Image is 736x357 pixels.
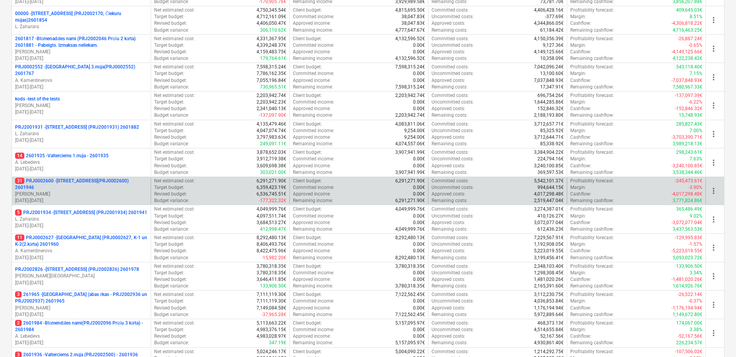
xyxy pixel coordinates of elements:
p: 7,037,848.93€ [534,77,564,84]
p: Revised budget : [154,134,187,141]
p: 3,989,218.13€ [673,141,702,147]
p: 7,598,315.24€ [395,64,425,70]
p: Remaining cashflow : [570,141,614,147]
p: 10,358.09€ [540,55,564,62]
p: -4,306,818.22€ [671,20,702,27]
div: 3261965 -[GEOGRAPHIC_DATA] (abas ēkas - PRJ2002936 un PRJ2002937) 2601965[PERSON_NAME][DATE]-[DATE] [15,291,148,318]
div: kods -test of the tests[PERSON_NAME][DATE]-[DATE] [15,96,148,116]
p: Profitability forecast : [570,178,614,184]
p: 6,359,423.19€ [257,184,286,191]
p: 7,580,967.33€ [673,84,702,90]
p: 2,203,942.74€ [395,92,425,99]
p: 2,519,447.04€ [534,197,564,204]
span: more_vert [709,158,718,167]
p: 13,100.60€ [540,70,564,77]
p: Target budget : [154,70,184,77]
p: 2601817 - Blūmenadāles nami (PRJ2002046 Prūšu 2 kārta) 2601881 - Pabeigts. Izmaksas neliekam. [15,36,148,49]
p: Remaining cashflow : [570,197,614,204]
p: 4,406,428.16€ [534,7,564,14]
p: 7,055,196.84€ [257,77,286,84]
p: Committed costs : [432,7,469,14]
p: 6,536,745.51€ [257,191,286,197]
div: 00000 -[STREET_ADDRESS] (PRJ2002170, Čiekuru mājas)2601854L. Zaharāns [15,10,148,30]
p: 3,538,344.46€ [673,169,702,176]
p: Margin : [570,42,586,49]
p: Net estimated cost : [154,92,195,99]
p: [PERSON_NAME] [15,49,148,55]
p: -137,097.90€ [259,112,286,119]
p: Approved income : [293,20,331,27]
p: Budget variance : [154,27,189,34]
p: Remaining costs : [432,84,467,90]
p: Committed costs : [432,121,469,127]
p: Budget variance : [154,169,189,176]
p: 4,017,298.48€ [534,191,564,197]
p: Cashflow : [570,49,591,55]
p: Margin : [570,127,586,134]
p: 285,827.43€ [676,121,702,127]
p: 0.00€ [413,42,425,49]
p: [PERSON_NAME] [15,191,148,197]
p: 4,159,483.75€ [257,49,286,55]
p: 3,878,652.03€ [257,149,286,156]
p: Cashflow : [570,20,591,27]
p: Net estimated cost : [154,178,195,184]
div: 2601817 -Blūmenadāles nami (PRJ2002046 Prūšu 2 kārta) 2601881 - Pabeigts. Izmaksas neliekam.[PERS... [15,36,148,62]
p: 7,042,096.24€ [534,64,564,70]
p: 8.51% [690,14,702,20]
p: -3,703,390.71€ [671,134,702,141]
p: 0.00€ [413,77,425,84]
p: Revised budget : [154,163,187,169]
p: 7.00% [690,127,702,134]
iframe: Chat Widget [697,320,736,357]
p: Uncommitted costs : [432,70,474,77]
p: Net estimated cost : [154,149,195,156]
p: Cashflow : [570,77,591,84]
div: 5PRJ2001934 -[STREET_ADDRESS] (PRJ2001934) 2601941L. Zaharāns[DATE]-[DATE] [15,209,148,229]
p: 0.00€ [413,184,425,191]
p: Approved income : [293,163,331,169]
p: 3,771,824.86€ [673,197,702,204]
p: Margin : [570,99,586,105]
p: A. Kamerdinerovs [15,77,148,84]
p: 15,748.93€ [679,112,702,119]
p: Committed costs : [432,149,469,156]
p: Target budget : [154,99,184,105]
p: [DATE] - [DATE] [15,280,148,286]
p: -152,846.32€ [675,105,702,112]
p: 543,118.40€ [676,64,702,70]
span: more_vert [709,15,718,25]
p: 6,291,271.90€ [395,178,425,184]
p: PRJ0002627 - [GEOGRAPHIC_DATA] (PRJ0002627, K-1 un K-2(2.kārta) 2601960 [15,235,148,248]
p: 0.00€ [413,99,425,105]
p: 4,135,479.46€ [257,121,286,127]
p: Remaining income : [293,27,333,34]
div: PRJ2001931 -[STREET_ADDRESS] (PRJ2001931) 2601882L. Zaharāns[DATE]-[DATE] [15,124,148,144]
p: 0.00€ [413,105,425,112]
p: Margin : [570,70,586,77]
p: Remaining income : [293,141,333,147]
p: Committed income : [293,99,334,105]
p: Committed costs : [432,64,469,70]
p: Client budget : [293,178,322,184]
p: Committed costs : [432,92,469,99]
p: Client budget : [293,92,322,99]
p: 4,777,647.67€ [395,27,425,34]
span: 14 [15,153,24,159]
p: -377.69€ [545,14,564,20]
p: Profitability forecast : [570,149,614,156]
p: Approved costs : [432,191,465,197]
p: Remaining costs : [432,197,467,204]
p: 5,542,101.37€ [534,178,564,184]
p: -7,037,848.93€ [671,77,702,84]
p: Remaining income : [293,112,333,119]
p: 3,384,904.22€ [534,149,564,156]
p: 6,291,271.90€ [257,178,286,184]
p: Remaining cashflow : [570,55,614,62]
p: 261965 - [GEOGRAPHIC_DATA] (abas ēkas - PRJ2002936 un PRJ2002937) 2601965 [15,291,148,304]
p: Profitability forecast : [570,7,614,14]
p: 3,907,941.99€ [395,169,425,176]
p: -0.65% [688,42,702,49]
p: Uncommitted costs : [432,156,474,162]
p: [DATE] - [DATE] [15,137,148,144]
